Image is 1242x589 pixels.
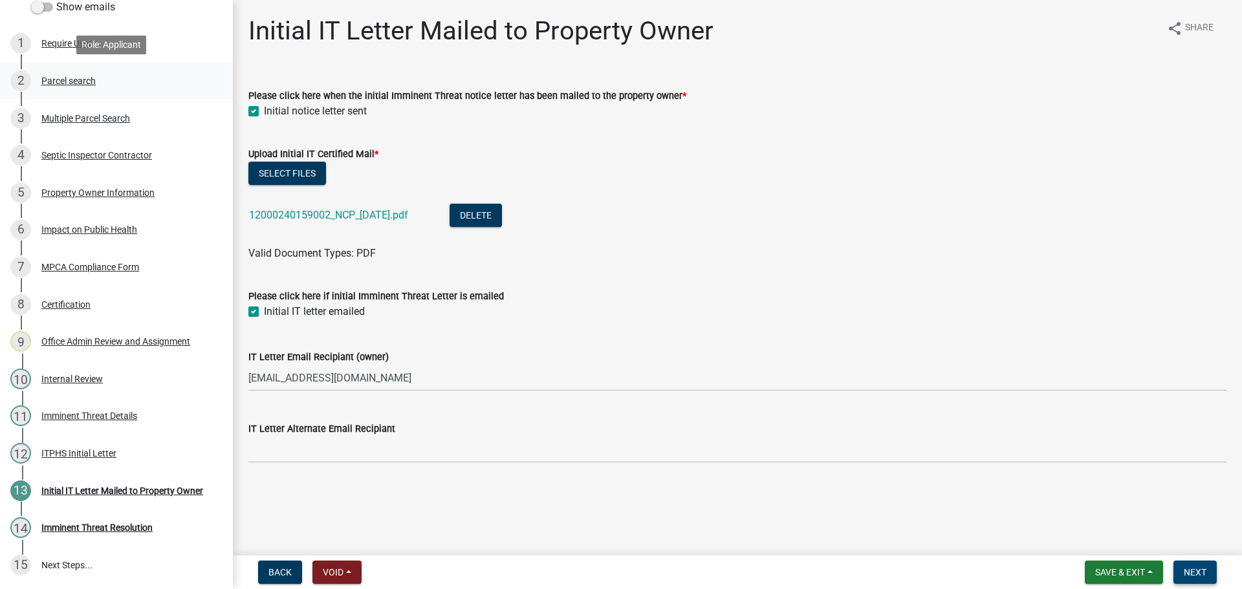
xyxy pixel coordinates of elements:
[10,257,31,277] div: 7
[323,567,343,577] span: Void
[10,369,31,389] div: 10
[10,70,31,91] div: 2
[248,353,389,362] label: IT Letter Email Recipiant (owner)
[41,76,96,85] div: Parcel search
[248,150,378,159] label: Upload Initial IT Certified Mail
[248,292,504,301] label: Please click here if initial Imminent Threat Letter is emailed
[10,108,31,129] div: 3
[1095,567,1145,577] span: Save & Exit
[1173,561,1217,584] button: Next
[450,210,502,222] wm-modal-confirm: Delete Document
[41,411,137,420] div: Imminent Threat Details
[10,33,31,54] div: 1
[41,337,190,346] div: Office Admin Review and Assignment
[41,114,130,123] div: Multiple Parcel Search
[249,209,408,221] a: 12000240159002_NCP_[DATE].pdf
[10,480,31,501] div: 13
[41,188,155,197] div: Property Owner Information
[248,92,686,101] label: Please click here when the initial Imminent Threat notice letter has been mailed to the property ...
[41,262,139,272] div: MPCA Compliance Form
[41,39,92,48] div: Require User
[41,300,91,309] div: Certification
[264,304,365,319] label: Initial IT letter emailed
[10,182,31,203] div: 5
[248,162,326,185] button: Select files
[10,517,31,538] div: 14
[10,555,31,575] div: 15
[10,145,31,166] div: 4
[264,103,367,119] label: Initial notice letter sent
[268,567,292,577] span: Back
[248,425,395,434] label: IT Letter Alternate Email Recipiant
[1185,21,1214,36] span: Share
[1167,21,1182,36] i: share
[312,561,362,584] button: Void
[10,331,31,352] div: 9
[10,405,31,426] div: 11
[41,374,103,383] div: Internal Review
[41,486,203,495] div: Initial IT Letter Mailed to Property Owner
[1184,567,1206,577] span: Next
[450,204,502,227] button: Delete
[1085,561,1163,584] button: Save & Exit
[10,219,31,240] div: 6
[10,443,31,464] div: 12
[41,225,137,234] div: Impact on Public Health
[41,523,153,532] div: Imminent Threat Resolution
[41,151,152,160] div: Septic Inspector Contractor
[76,36,146,54] div: Role: Applicant
[248,247,376,259] span: Valid Document Types: PDF
[258,561,302,584] button: Back
[41,449,116,458] div: ITPHS Initial Letter
[248,16,714,47] h1: Initial IT Letter Mailed to Property Owner
[1157,16,1224,41] button: shareShare
[10,294,31,315] div: 8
